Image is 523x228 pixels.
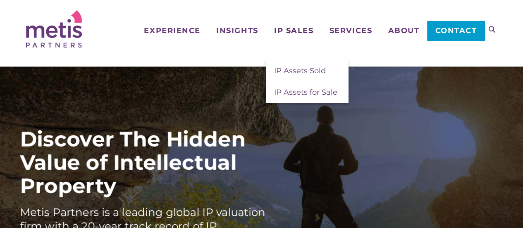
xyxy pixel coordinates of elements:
span: Insights [216,27,258,34]
span: Experience [144,27,200,34]
span: IP Sales [274,27,313,34]
span: IP Assets Sold [274,66,326,75]
span: Contact [435,27,477,34]
span: About [388,27,419,34]
a: IP Assets Sold [266,60,349,82]
a: Contact [427,21,485,41]
span: IP Assets for Sale [274,88,337,97]
span: Services [330,27,372,34]
img: Metis Partners [26,10,82,48]
div: Discover The Hidden Value of Intellectual Property [20,128,268,197]
a: IP Assets for Sale [266,82,349,103]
